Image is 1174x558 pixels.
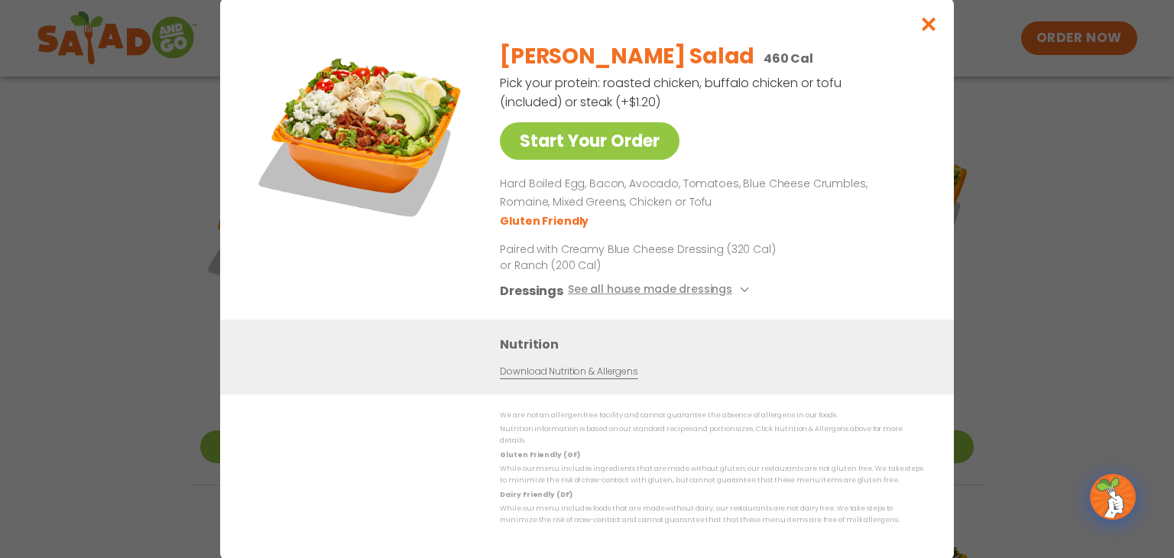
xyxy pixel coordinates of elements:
[500,175,917,212] p: Hard Boiled Egg, Bacon, Avocado, Tomatoes, Blue Cheese Crumbles, Romaine, Mixed Greens, Chicken o...
[500,423,923,447] p: Nutrition information is based on our standard recipes and portion sizes. Click Nutrition & Aller...
[568,281,754,300] button: See all house made dressings
[500,490,572,499] strong: Dairy Friendly (DF)
[500,503,923,527] p: While our menu includes foods that are made without dairy, our restaurants are not dairy free. We...
[255,29,469,243] img: Featured product photo for Cobb Salad
[1091,475,1134,518] img: wpChatIcon
[764,49,813,68] p: 460 Cal
[500,463,923,487] p: While our menu includes ingredients that are made without gluten, our restaurants are not gluten ...
[500,410,923,421] p: We are not an allergen free facility and cannot guarantee the absence of allergens in our foods.
[500,41,754,73] h2: [PERSON_NAME] Salad
[500,242,783,274] p: Paired with Creamy Blue Cheese Dressing (320 Cal) or Ranch (200 Cal)
[500,122,679,160] a: Start Your Order
[500,213,591,229] li: Gluten Friendly
[500,281,563,300] h3: Dressings
[500,73,844,112] p: Pick your protein: roasted chicken, buffalo chicken or tofu (included) or steak (+$1.20)
[500,365,637,379] a: Download Nutrition & Allergens
[500,450,579,459] strong: Gluten Friendly (GF)
[500,335,931,354] h3: Nutrition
